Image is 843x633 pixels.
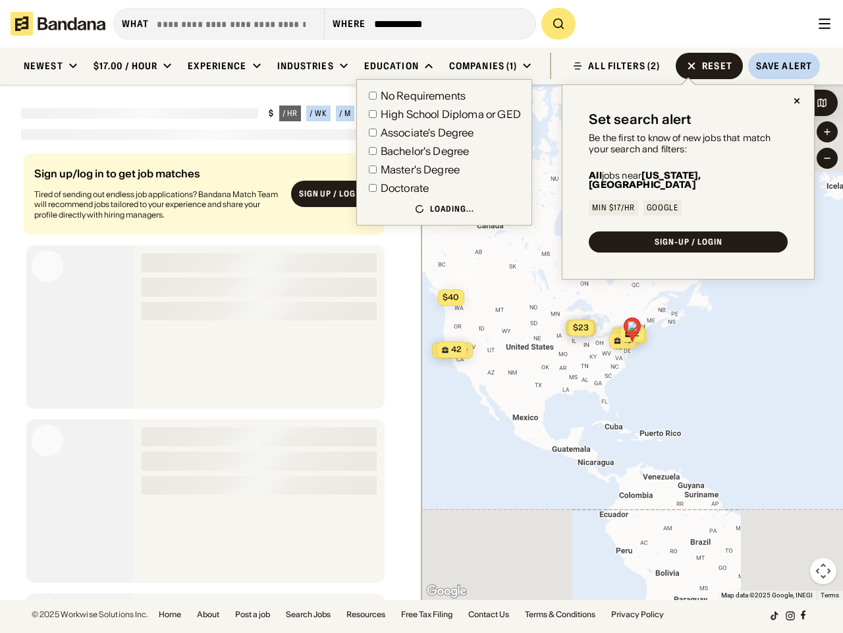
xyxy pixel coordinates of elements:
[159,611,181,618] a: Home
[647,204,678,212] div: Google
[11,12,105,36] img: Bandana logotype
[346,611,385,618] a: Resources
[94,60,158,72] div: $17.00 / hour
[197,611,219,618] a: About
[333,18,366,30] div: Where
[269,108,274,119] div: $
[589,169,701,191] b: [US_STATE], [GEOGRAPHIC_DATA]
[381,109,521,119] div: High School Diploma or GED
[381,183,429,193] div: Doctorate
[34,189,281,220] div: Tired of sending out endless job applications? Bandana Match Team will recommend jobs tailored to...
[381,146,470,156] div: Bachelor's Degree
[589,111,692,127] div: Set search alert
[286,611,331,618] a: Search Jobs
[425,583,468,600] img: Google
[188,60,246,72] div: Experience
[589,171,788,189] div: jobs near
[310,109,327,117] div: / wk
[589,169,601,181] b: All
[810,558,836,584] button: Map camera controls
[611,611,664,618] a: Privacy Policy
[589,133,788,155] div: Be the first to know of new jobs that match your search and filters:
[451,344,462,355] span: 42
[588,61,660,71] div: ALL FILTERS (2)
[122,18,149,30] div: what
[702,61,732,71] div: Reset
[381,90,466,101] div: No Requirements
[721,591,813,599] span: Map data ©2025 Google, INEGI
[339,109,351,117] div: / m
[32,611,148,618] div: © 2025 Workwise Solutions Inc.
[34,168,281,189] div: Sign up/log in to get job matches
[592,204,635,212] div: Min $17/hr
[24,60,63,72] div: Newest
[299,189,366,199] div: Sign up / Log in
[401,611,452,618] a: Free Tax Filing
[468,611,509,618] a: Contact Us
[381,164,460,175] div: Master's Degree
[821,591,839,599] a: Terms (opens in new tab)
[756,60,812,72] div: Save Alert
[425,583,468,600] a: Open this area in Google Maps (opens a new window)
[449,60,518,72] div: Companies (1)
[21,148,400,600] div: grid
[443,292,459,302] span: $40
[655,238,722,246] div: SIGN-UP / LOGIN
[525,611,595,618] a: Terms & Conditions
[364,60,419,72] div: Education
[381,127,474,138] div: Associate's Degree
[430,204,474,214] div: Loading...
[573,322,589,332] span: $23
[283,109,298,117] div: / hr
[277,60,334,72] div: Industries
[235,611,270,618] a: Post a job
